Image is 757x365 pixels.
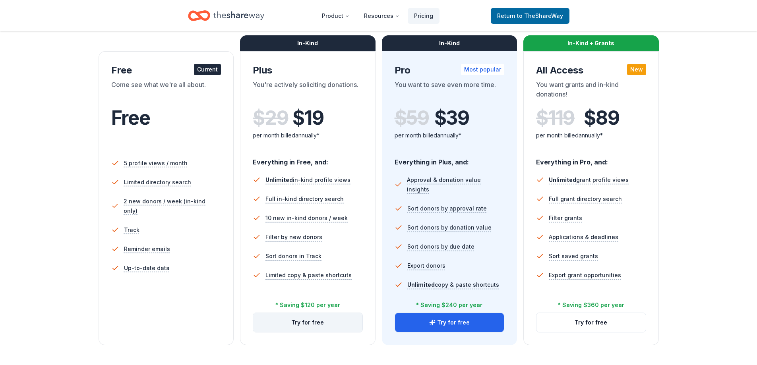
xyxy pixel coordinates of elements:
span: Sort donors by donation value [407,223,492,232]
span: Limited copy & paste shortcuts [265,270,352,280]
div: New [627,64,646,75]
span: Limited directory search [124,178,191,187]
span: in-kind profile views [265,176,350,183]
div: Everything in Free, and: [253,151,363,167]
span: $ 39 [434,107,469,129]
div: per month billed annually* [536,131,646,140]
button: Try for free [395,313,504,332]
div: All Access [536,64,646,77]
div: Pro [395,64,505,77]
div: Everything in Plus, and: [395,151,505,167]
span: Full in-kind directory search [265,194,344,204]
div: You want to save even more time. [395,80,505,102]
div: You're actively soliciting donations. [253,80,363,102]
button: Try for free [253,313,362,332]
div: In-Kind [382,35,517,51]
span: Export grant opportunities [549,270,621,280]
span: copy & paste shortcuts [407,281,499,288]
span: 10 new in-kind donors / week [265,213,348,223]
div: per month billed annually* [253,131,363,140]
nav: Main [316,6,439,25]
div: Come see what we're all about. [111,80,221,102]
span: Unlimited [265,176,293,183]
div: * Saving $360 per year [558,300,624,310]
span: Approval & donation value insights [407,175,504,194]
span: Unlimited [549,176,576,183]
button: Product [316,8,356,24]
span: Track [124,225,139,235]
span: Filter grants [549,213,582,223]
span: 2 new donors / week (in-kind only) [124,197,221,216]
div: Most popular [461,64,504,75]
span: Unlimited [407,281,435,288]
div: Free [111,64,221,77]
span: Sort saved grants [549,251,598,261]
div: Everything in Pro, and: [536,151,646,167]
span: Sort donors in Track [265,251,321,261]
span: 5 profile views / month [124,158,188,168]
div: Plus [253,64,363,77]
span: $ 19 [292,107,323,129]
span: Return [497,11,563,21]
div: * Saving $120 per year [275,300,340,310]
button: Resources [358,8,406,24]
span: grant profile views [549,176,629,183]
div: In-Kind + Grants [523,35,659,51]
span: Free [111,106,150,129]
span: to TheShareWay [517,12,563,19]
span: Export donors [407,261,445,270]
span: Applications & deadlines [549,232,618,242]
span: Reminder emails [124,244,170,254]
a: Returnto TheShareWay [491,8,569,24]
div: Current [194,64,221,75]
a: Pricing [408,8,439,24]
span: Filter by new donors [265,232,322,242]
span: Full grant directory search [549,194,622,204]
span: $ 89 [584,107,619,129]
span: Sort donors by due date [407,242,474,251]
div: per month billed annually* [395,131,505,140]
div: You want grants and in-kind donations! [536,80,646,102]
div: In-Kind [240,35,376,51]
span: Sort donors by approval rate [407,204,487,213]
a: Home [188,6,264,25]
div: * Saving $240 per year [416,300,482,310]
button: Try for free [536,313,646,332]
span: Up-to-date data [124,263,170,273]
